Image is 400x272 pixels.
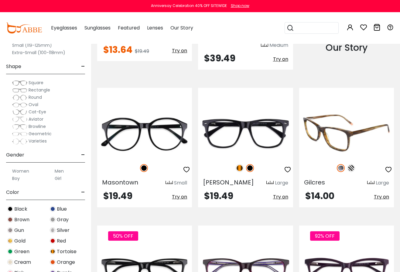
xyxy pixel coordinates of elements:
label: Women [12,167,29,175]
img: Oval.png [12,102,27,108]
span: - [81,59,85,74]
img: Browline.png [12,124,27,130]
span: Masontown [102,178,138,187]
span: Geometric [29,131,52,137]
div: Shop now [231,3,249,9]
span: Gilcres [304,178,325,187]
span: Black [14,205,27,213]
span: Eyeglasses [51,24,77,31]
img: size ruler [261,43,268,48]
button: Try on [172,191,187,202]
label: Small (119-125mm) [12,42,52,49]
span: - [81,185,85,200]
span: Silver [57,227,70,234]
span: Try on [374,193,389,200]
img: Black [246,164,254,172]
span: Cream [14,259,31,266]
span: Tortoise [57,248,77,255]
span: $39.49 [204,52,235,65]
span: Orange [57,259,75,266]
span: $19.49 [135,48,149,55]
img: Varieties.png [12,138,27,145]
span: $13.64 [103,43,132,56]
span: Cat-Eye [29,109,46,115]
img: Gray [50,217,56,222]
img: size ruler [166,181,173,185]
span: Try on [273,193,288,200]
label: Boy [12,175,20,182]
span: $14.00 [305,189,334,202]
span: $19.49 [204,189,233,202]
span: Featured [118,24,140,31]
span: Blue [57,205,67,213]
img: Cat-Eye.png [12,109,27,115]
span: Shape [6,59,21,74]
img: Rectangle.png [12,87,27,93]
img: Pattern [347,164,355,172]
span: Brown [14,216,29,223]
button: Try on [374,191,389,202]
span: Gender [6,148,24,162]
img: Gold [7,238,13,244]
img: Tortoise [236,164,244,172]
img: Green [7,249,13,254]
span: Round [29,94,42,100]
img: Blue [50,206,56,212]
span: Gray [57,216,69,223]
img: Cream [7,259,13,265]
img: Aviator.png [12,116,27,122]
img: Black Montalvo - Acetate ,Universal Bridge Fit [198,110,293,157]
label: Extra-Small (100-118mm) [12,49,65,56]
span: 92% OFF [310,231,340,241]
label: Girl [55,175,61,182]
img: Black [140,164,148,172]
span: Try on [172,47,187,54]
button: Try on [273,191,288,202]
img: Striped Gilcres - Acetate ,Spring Hinges [299,110,394,157]
img: Brown [7,217,13,222]
img: abbeglasses.com [6,22,42,33]
div: Small [174,179,187,187]
span: Try on [273,56,288,63]
span: Gun [14,227,24,234]
span: - [81,148,85,162]
div: Large [275,179,288,187]
div: Medium [269,42,288,49]
span: Red [57,237,66,245]
span: Our Story [170,24,193,31]
a: Shop now [228,3,249,8]
img: Geometric.png [12,131,27,137]
span: Try on [172,193,187,200]
span: Oval [29,102,38,108]
span: Gold [14,237,26,245]
img: Striped [337,164,345,172]
span: Aviator [29,116,43,122]
img: Silver [50,227,56,233]
span: Green [14,248,29,255]
label: Men [55,167,64,175]
img: Black [7,206,13,212]
div: Our Story [299,41,394,54]
img: Gun [7,227,13,233]
span: Sunglasses [84,24,111,31]
img: Orange [50,259,56,265]
img: size ruler [367,181,374,185]
span: 50% OFF [108,231,138,241]
img: Square.png [12,80,27,86]
img: Tortoise [50,249,56,254]
img: Red [50,238,56,244]
span: Lenses [147,24,163,31]
button: Try on [273,54,288,65]
div: Anniversay Celebration 40% OFF SITEWIDE [151,3,227,9]
span: Square [29,80,43,86]
span: Rectangle [29,87,50,93]
span: Varieties [29,138,47,144]
span: [PERSON_NAME] [203,178,254,187]
img: Black Masontown - Acetate ,Universal Bridge Fit [97,110,192,157]
img: Round.png [12,95,27,101]
span: Color [6,185,19,200]
img: size ruler [266,181,274,185]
